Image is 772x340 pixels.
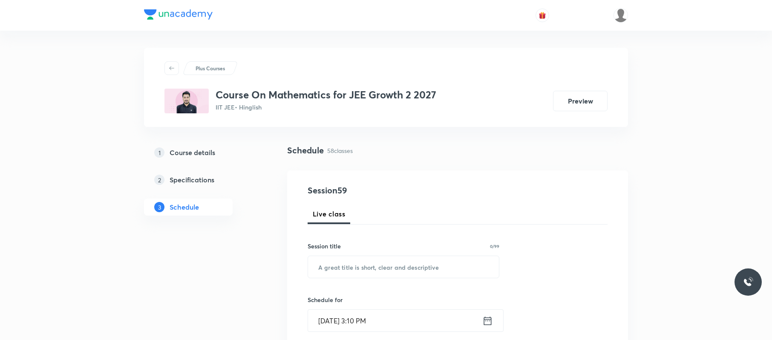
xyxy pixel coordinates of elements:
p: 1 [154,147,164,158]
p: 2 [154,175,164,185]
p: 58 classes [327,146,353,155]
input: A great title is short, clear and descriptive [308,256,499,278]
p: IIT JEE • Hinglish [216,103,436,112]
h5: Specifications [170,175,214,185]
h4: Schedule [287,144,324,157]
h6: Session title [308,242,341,251]
img: Company Logo [144,9,213,20]
a: 1Course details [144,144,260,161]
img: aadi Shukla [614,8,628,23]
img: avatar [539,12,546,19]
img: ttu [743,277,753,287]
h6: Schedule for [308,295,499,304]
img: 56C96DEF-C34C-41A2-A8EB-AFD0F2E7F81C_plus.png [164,89,209,113]
button: Preview [553,91,608,111]
p: Plus Courses [196,64,225,72]
h5: Schedule [170,202,199,212]
a: 2Specifications [144,171,260,188]
button: avatar [536,9,549,22]
p: 3 [154,202,164,212]
h5: Course details [170,147,215,158]
h3: Course On Mathematics for JEE Growth 2 2027 [216,89,436,101]
h4: Session 59 [308,184,463,197]
a: Company Logo [144,9,213,22]
span: Live class [313,209,345,219]
p: 0/99 [490,244,499,248]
